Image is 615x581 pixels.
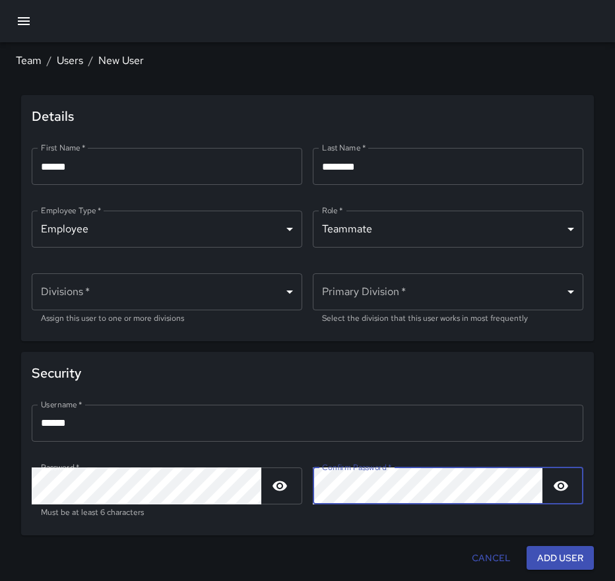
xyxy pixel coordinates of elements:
label: Employee Type [41,205,101,216]
li: / [88,53,93,69]
a: Users [57,53,83,67]
div: Employee [32,211,302,248]
label: Role [322,205,343,216]
label: Last Name [322,142,366,153]
label: First Name [41,142,86,153]
button: Add User [527,546,594,570]
a: New User [98,53,144,67]
li: / [47,53,51,69]
label: Username [41,399,82,410]
label: Password [41,461,79,473]
p: Must be at least 6 characters [41,506,293,520]
div: Teammate [313,211,583,248]
span: Security [32,362,583,384]
button: Cancel [467,546,516,570]
label: Confirm Password [322,461,391,473]
p: Select the division that this user works in most frequently [322,312,574,325]
p: Assign this user to one or more divisions [41,312,293,325]
span: Details [32,106,583,127]
a: Team [16,53,42,67]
